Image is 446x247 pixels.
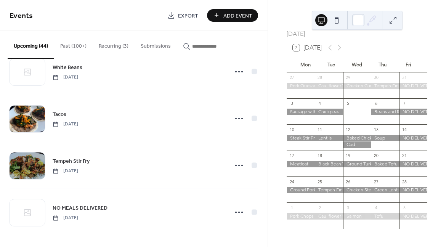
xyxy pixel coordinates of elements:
[345,75,351,80] div: 29
[317,205,323,210] div: 2
[315,109,343,115] div: Chickpeas
[371,187,399,193] div: Green Lentils
[373,153,379,159] div: 20
[317,101,323,106] div: 4
[401,205,407,210] div: 5
[287,187,315,193] div: Ground Pork Fried Rice
[53,121,78,128] span: [DATE]
[293,57,318,72] div: Mon
[53,110,66,119] a: Tacos
[345,205,351,210] div: 3
[401,153,407,159] div: 21
[343,141,371,148] div: Cod
[289,127,295,132] div: 10
[344,57,370,72] div: Wed
[53,168,78,175] span: [DATE]
[373,75,379,80] div: 30
[315,135,343,141] div: Lentils
[343,83,371,89] div: Chicken Curry
[371,161,399,167] div: Baked Tofu
[135,31,177,58] button: Submissions
[53,157,90,165] a: Tempeh Stir Fry
[373,179,379,184] div: 27
[315,187,343,193] div: Tempeh Fingers
[53,74,78,81] span: [DATE]
[10,8,33,23] span: Events
[343,187,371,193] div: Chicken Stew
[317,179,323,184] div: 25
[53,111,66,119] span: Tacos
[8,31,54,59] button: Upcoming (44)
[401,179,407,184] div: 28
[399,109,427,115] div: NO DELIVERIES
[370,57,395,72] div: Thu
[401,101,407,106] div: 7
[53,204,107,212] a: NO MEALS DELIVERED
[287,135,315,141] div: Steak Stir Fry
[315,161,343,167] div: Black Bean Tacos
[343,213,371,220] div: Salmon
[178,12,198,20] span: Export
[343,135,371,141] div: Baked Chicken
[289,153,295,159] div: 17
[401,127,407,132] div: 14
[317,75,323,80] div: 28
[289,75,295,80] div: 27
[399,83,427,89] div: NO DELIVERIES
[317,127,323,132] div: 11
[54,31,93,58] button: Past (100+)
[399,161,427,167] div: NO DELIVERIES
[399,213,427,220] div: NO DELIVERIES
[345,101,351,106] div: 5
[93,31,135,58] button: Recurring (3)
[401,75,407,80] div: 31
[290,42,324,53] button: 7[DATE]
[289,179,295,184] div: 24
[399,135,427,141] div: NO DELIVERIES
[318,57,344,72] div: Tue
[207,9,258,22] button: Add Event
[371,213,399,220] div: Tofu
[287,83,315,89] div: Pork Quesadillas
[315,83,343,89] div: Cauliflower Tacos
[396,57,421,72] div: Fri
[53,63,82,72] a: White Beans
[373,205,379,210] div: 4
[371,109,399,115] div: Beans and Rice
[345,179,351,184] div: 26
[345,153,351,159] div: 19
[223,12,252,20] span: Add Event
[287,213,315,220] div: Pork Chops
[287,29,427,38] div: [DATE]
[287,161,315,167] div: Meatloaf
[162,9,204,22] a: Export
[373,101,379,106] div: 6
[345,127,351,132] div: 12
[317,153,323,159] div: 18
[315,213,343,220] div: Cauliflower Soup
[371,135,399,141] div: Soup
[53,64,82,72] span: White Beans
[371,83,399,89] div: Tempeh Fingers
[399,187,427,193] div: NO DELIVERIES
[343,161,371,167] div: Ground Turkey
[289,205,295,210] div: 1
[53,215,78,221] span: [DATE]
[373,127,379,132] div: 13
[287,109,315,115] div: Sausage with Winter Veggies
[289,101,295,106] div: 3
